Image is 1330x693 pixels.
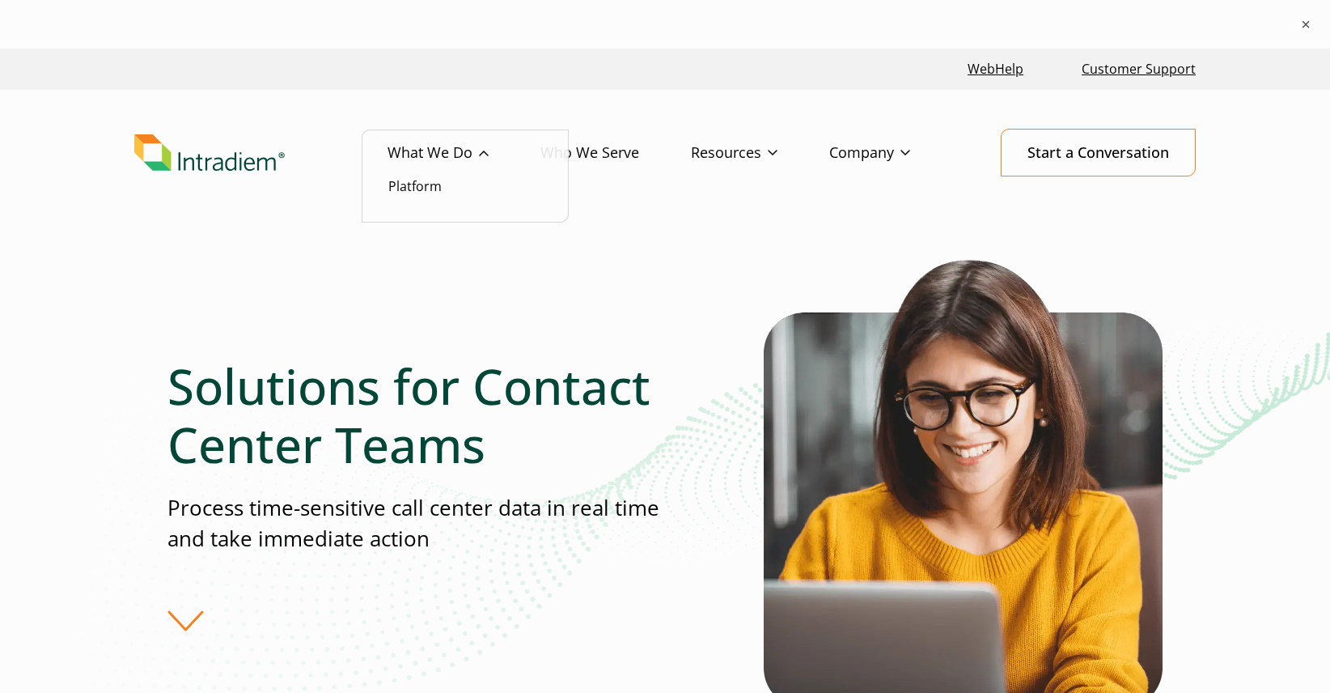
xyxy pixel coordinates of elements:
a: Platform [388,177,442,195]
a: Link opens in a new window [961,52,1030,87]
h1: Solutions for Contact Center Teams [167,357,664,474]
a: Company [829,130,962,176]
a: Who We Serve [540,130,691,176]
a: Link to homepage of Intradiem [134,134,388,172]
button: × [1298,16,1314,32]
a: What We Do [388,130,540,176]
p: Process time-sensitive call center data in real time and take immediate action [167,493,664,554]
a: Resources [691,130,829,176]
a: Customer Support [1075,52,1202,87]
a: Start a Conversation [1001,129,1196,176]
img: Intradiem [134,134,285,172]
